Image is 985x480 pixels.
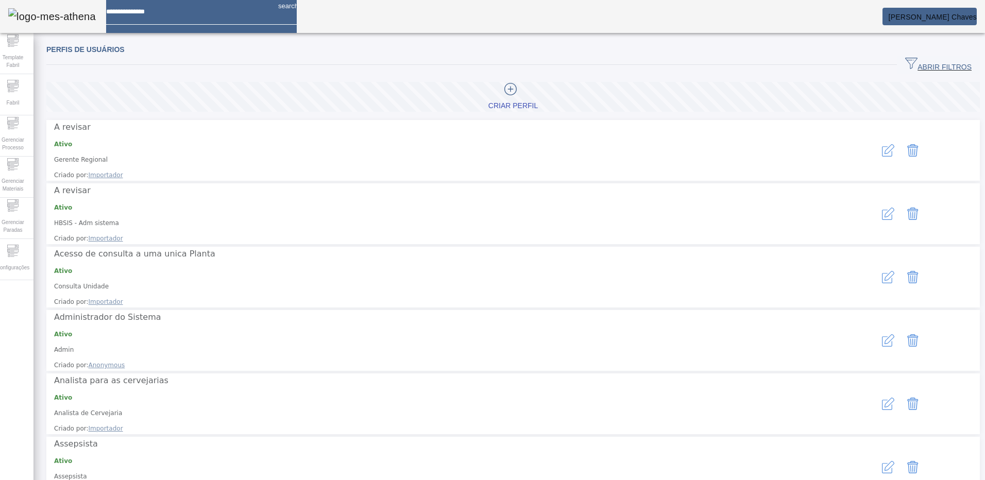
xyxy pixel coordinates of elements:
span: Importador [89,235,123,242]
span: A revisar [54,185,91,195]
span: Importador [89,298,123,305]
p: Consulta Unidade [54,282,823,291]
strong: Ativo [54,267,72,275]
p: Analista de Cervejaria [54,408,823,418]
span: A revisar [54,122,91,132]
span: Importador [89,425,123,432]
img: logo-mes-athena [8,8,96,25]
strong: Ativo [54,457,72,465]
button: Delete [901,265,925,289]
span: [PERSON_NAME] Chaves [889,13,977,21]
button: ABRIR FILTROS [897,56,980,74]
button: Criar Perfil [46,82,980,112]
span: Acesso de consulta a uma unica Planta [54,249,215,259]
span: Criado por: [54,170,823,180]
span: Administrador do Sistema [54,312,161,322]
span: Criado por: [54,234,823,243]
span: Assepsista [54,439,98,449]
span: ABRIR FILTROS [905,57,972,73]
span: Criado por: [54,361,823,370]
p: HBSIS - Adm sistema [54,218,823,228]
span: Perfis de usuários [46,45,125,54]
span: Anonymous [89,362,125,369]
p: Admin [54,345,823,354]
strong: Ativo [54,394,72,401]
span: Criado por: [54,297,823,306]
button: Delete [901,328,925,353]
span: Importador [89,172,123,179]
span: Fabril [3,96,22,110]
span: Analista para as cervejarias [54,375,168,385]
span: Criado por: [54,424,823,433]
button: Delete [901,391,925,416]
button: Delete [901,455,925,479]
button: Delete [901,138,925,163]
strong: Ativo [54,331,72,338]
strong: Ativo [54,204,72,211]
div: Criar Perfil [488,101,538,111]
p: Gerente Regional [54,155,823,164]
button: Delete [901,201,925,226]
strong: Ativo [54,141,72,148]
